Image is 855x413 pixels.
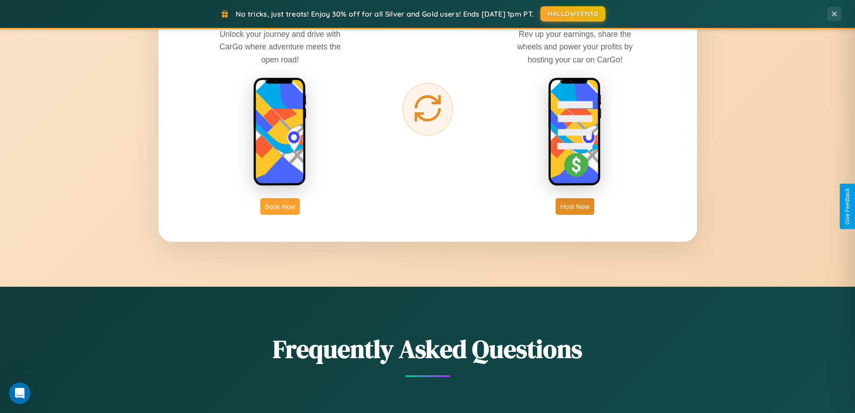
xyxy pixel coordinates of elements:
img: rent phone [253,77,307,187]
div: Give Feedback [844,188,851,225]
button: Book Now [260,198,300,215]
button: Host Now [556,198,594,215]
iframe: Intercom live chat [9,382,31,404]
p: Unlock your journey and drive with CarGo where adventure meets the open road! [213,28,347,66]
button: HALLOWEEN30 [540,6,605,22]
span: No tricks, just treats! Enjoy 30% off for all Silver and Gold users! Ends [DATE] 1pm PT. [236,9,534,18]
p: Rev up your earnings, share the wheels and power your profits by hosting your car on CarGo! [508,28,642,66]
img: host phone [548,77,602,187]
h2: Frequently Asked Questions [158,332,697,366]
